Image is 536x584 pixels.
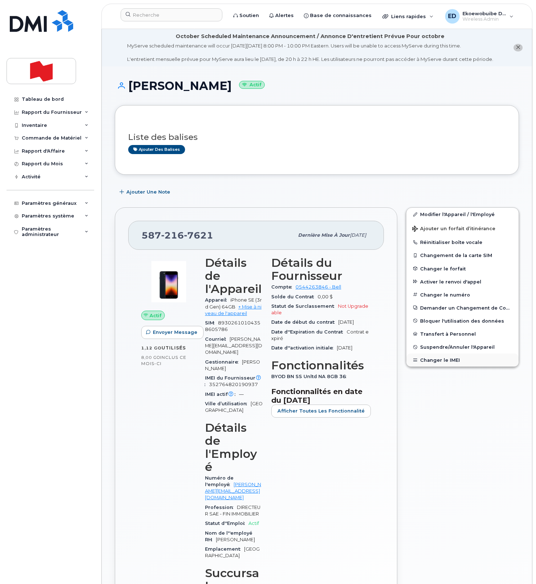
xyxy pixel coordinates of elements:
span: 89302610104358605786 [205,320,260,332]
a: 0544263846 - Bell [296,284,341,290]
button: Suspendre/Annuler l'Appareil [406,340,519,353]
button: Afficher Toutes les Fonctionnalité [271,405,371,418]
span: [PERSON_NAME][EMAIL_ADDRESS][DOMAIN_NAME] [205,336,262,355]
span: Numéro de l'employé [205,475,234,487]
button: Bloquer l'utilisation des données [406,314,519,327]
span: inclus ce mois-ci [141,355,187,366]
span: 352764820190937 [209,382,258,387]
button: Transfert à Personnel [406,327,519,340]
span: Envoyer Message [153,329,197,336]
h3: Détails de l'Appareil [205,256,263,295]
span: [PERSON_NAME] [216,537,255,542]
small: Actif [239,81,265,89]
button: Demander un Changement de Compte [406,301,519,314]
button: Activer le renvoi d'appel [406,275,519,288]
h3: Fonctionnalités [271,359,371,372]
span: Courriel [205,336,230,342]
button: Changer le IMEI [406,353,519,366]
button: Changement de la carte SIM [406,249,519,262]
span: Actif [248,521,259,526]
span: DIRECTEUR SAE - FIN IMMOBILIER [205,505,260,517]
span: 0,00 $ [318,294,333,299]
button: Envoyer Message [141,326,204,339]
div: October Scheduled Maintenance Announcement / Annonce D'entretient Prévue Pour octobre [176,33,444,40]
span: 587 [142,230,213,241]
h3: Détails du Fournisseur [271,256,371,282]
span: Suspendre/Annuler l'Appareil [420,344,495,350]
span: Date d''activation initiale [271,345,337,351]
div: MyServe scheduled maintenance will occur [DATE][DATE] 8:00 PM - 10:00 PM Eastern. Users will be u... [127,42,493,63]
span: [DATE] [338,319,354,325]
span: Compte [271,284,296,290]
a: + Mise à niveau de l'appareil [205,304,261,316]
span: Profession [205,505,237,510]
span: 8,00 Go [141,355,160,360]
h3: Fonctionnalités en date du [DATE] [271,387,371,405]
span: BYOD BN SS Unltd NA 8GB 36 [271,374,350,379]
span: Ajouter une Note [126,189,170,195]
span: Appareil [205,297,230,303]
span: Date d''Expiration du Contrat [271,329,347,335]
span: Emplacement [205,546,244,552]
button: Changer le forfait [406,262,519,275]
span: Statut de Surclassement [271,303,338,309]
h1: [PERSON_NAME] [115,79,519,92]
span: utilisés [162,345,186,351]
span: Dernière mise à jour [298,232,350,238]
button: Ajouter une Note [115,186,176,199]
span: Ville d’utilisation [205,401,251,406]
span: IMEI du Fournisseur [205,375,263,387]
span: [PERSON_NAME] [205,359,260,371]
a: [PERSON_NAME][EMAIL_ADDRESS][DOMAIN_NAME] [205,482,261,501]
span: 216 [161,230,184,241]
h3: Liste des balises [128,133,506,142]
button: close notification [514,44,523,51]
a: Ajouter des balises [128,145,185,154]
span: Solde du Contrat [271,294,318,299]
span: Date de début du contrat [271,319,338,325]
span: IMEI actif [205,392,239,397]
span: Afficher Toutes les Fonctionnalité [277,407,365,414]
span: Statut d''Emploi [205,521,248,526]
span: 7621 [184,230,213,241]
span: Nom de l''employé RH [205,530,252,542]
a: Modifier l'Appareil / l'Employé [406,208,519,221]
h3: Détails de l'Employé [205,421,263,473]
button: Réinitialiser boîte vocale [406,236,519,249]
span: Actif [150,312,162,319]
span: [DATE] [337,345,352,351]
span: Gestionnaire [205,359,242,365]
span: Activer le renvoi d'appel [420,279,481,284]
button: Ajouter un forfait d’itinérance [406,221,519,236]
span: — [239,392,244,397]
span: Changer le forfait [420,266,466,271]
span: Ajouter un forfait d’itinérance [412,226,495,233]
span: [DATE] [350,232,366,238]
span: iPhone SE (3rd Gen) 64GB [205,297,262,309]
span: 1,12 Go [141,345,162,351]
img: image20231002-3703462-1angbar.jpeg [147,260,190,303]
button: Changer le numéro [406,288,519,301]
span: SIM [205,320,218,326]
